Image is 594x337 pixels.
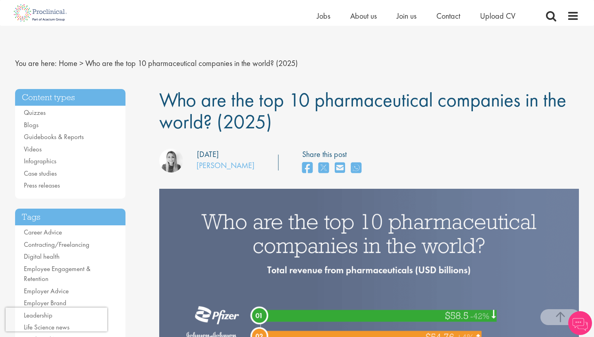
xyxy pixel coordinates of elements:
[24,181,60,190] a: Press releases
[24,169,57,178] a: Case studies
[15,209,125,226] h3: Tags
[15,89,125,106] h3: Content types
[24,298,66,307] a: Employer Brand
[568,311,592,335] img: Chatbot
[24,157,56,165] a: Infographics
[24,145,42,153] a: Videos
[317,11,330,21] a: Jobs
[350,11,377,21] a: About us
[79,58,83,68] span: >
[351,160,361,177] a: share on whats app
[302,149,365,160] label: Share this post
[6,308,107,331] iframe: reCAPTCHA
[335,160,345,177] a: share on email
[159,87,566,134] span: Who are the top 10 pharmaceutical companies in the world? (2025)
[85,58,298,68] span: Who are the top 10 pharmaceutical companies in the world? (2025)
[24,228,62,236] a: Career Advice
[302,160,312,177] a: share on facebook
[397,11,417,21] a: Join us
[59,58,77,68] a: breadcrumb link
[24,264,91,283] a: Employee Engagement & Retention
[480,11,515,21] a: Upload CV
[24,252,60,261] a: Digital health
[436,11,460,21] a: Contact
[24,120,39,129] a: Blogs
[24,287,69,295] a: Employer Advice
[197,149,219,160] div: [DATE]
[159,149,183,172] img: Hannah Burke
[24,108,46,117] a: Quizzes
[15,58,57,68] span: You are here:
[197,160,255,170] a: [PERSON_NAME]
[24,132,84,141] a: Guidebooks & Reports
[318,160,329,177] a: share on twitter
[24,240,89,249] a: Contracting/Freelancing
